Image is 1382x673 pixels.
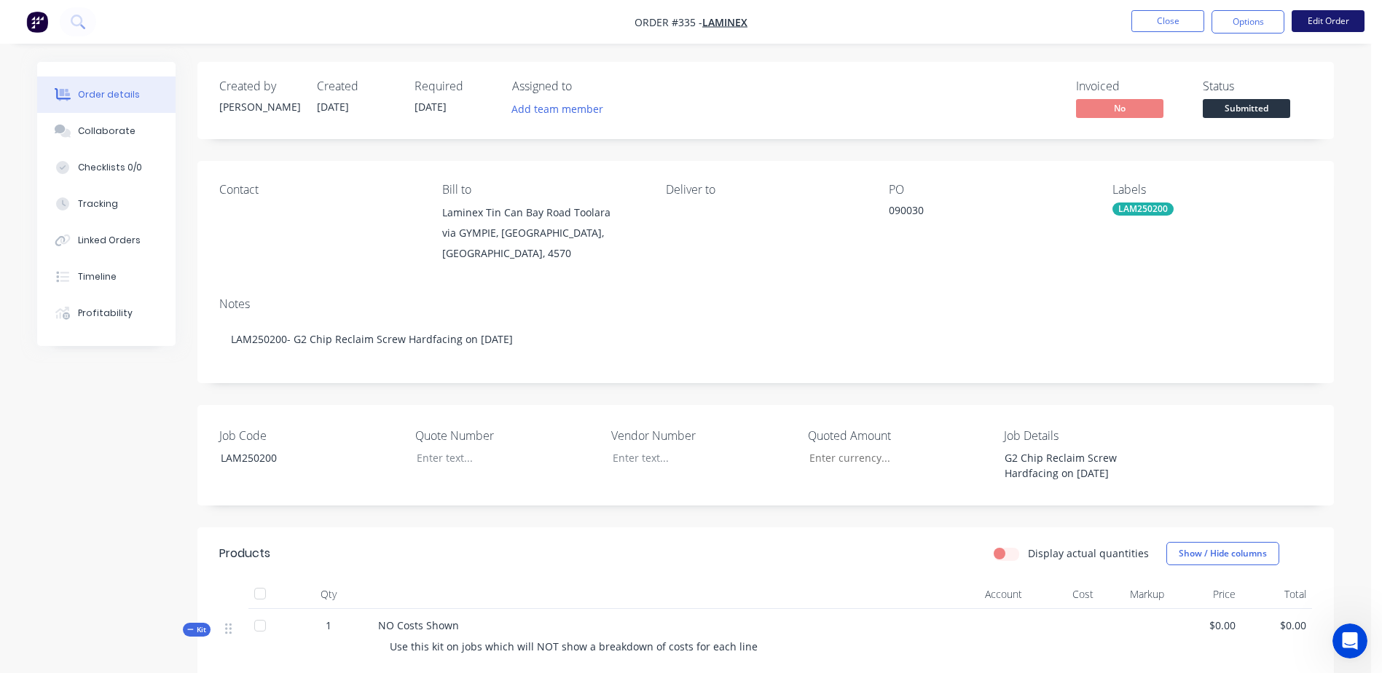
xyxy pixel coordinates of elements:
[442,183,642,197] div: Bill to
[512,79,658,93] div: Assigned to
[1112,183,1312,197] div: Labels
[882,580,1028,609] div: Account
[1166,542,1279,565] button: Show / Hide columns
[219,183,419,197] div: Contact
[78,197,118,210] div: Tracking
[1076,79,1185,93] div: Invoiced
[37,259,176,295] button: Timeline
[78,161,142,174] div: Checklists 0/0
[415,100,447,114] span: [DATE]
[1247,618,1307,633] span: $0.00
[1203,79,1312,93] div: Status
[285,580,372,609] div: Qty
[317,100,349,114] span: [DATE]
[1203,99,1290,121] button: Submitted
[219,79,299,93] div: Created by
[1028,580,1099,609] div: Cost
[219,99,299,114] div: [PERSON_NAME]
[317,79,397,93] div: Created
[702,15,747,29] a: Laminex
[183,623,211,637] div: Kit
[378,618,459,632] span: NO Costs Shown
[635,15,702,29] span: Order #335 -
[442,223,642,264] div: via GYMPIE, [GEOGRAPHIC_DATA], [GEOGRAPHIC_DATA], 4570
[326,618,331,633] span: 1
[78,234,141,247] div: Linked Orders
[889,202,1071,223] div: 090030
[1170,580,1241,609] div: Price
[1131,10,1204,32] button: Close
[37,186,176,222] button: Tracking
[1332,623,1367,658] iframe: Intercom live chat
[78,270,117,283] div: Timeline
[808,427,990,444] label: Quoted Amount
[78,125,136,138] div: Collaborate
[415,79,495,93] div: Required
[390,639,758,653] span: Use this kit on jobs which will NOT show a breakdown of costs for each line
[1292,10,1365,32] button: Edit Order
[1203,99,1290,117] span: Submitted
[219,297,1312,311] div: Notes
[1212,10,1284,34] button: Options
[1112,202,1174,216] div: LAM250200
[37,149,176,186] button: Checklists 0/0
[37,76,176,113] button: Order details
[797,447,989,469] input: Enter currency...
[442,202,642,264] div: Laminex Tin Can Bay Road Toolaravia GYMPIE, [GEOGRAPHIC_DATA], [GEOGRAPHIC_DATA], 4570
[26,11,48,33] img: Factory
[78,88,140,101] div: Order details
[504,99,611,119] button: Add team member
[209,447,391,468] div: LAM250200
[187,624,206,635] span: Kit
[1176,618,1236,633] span: $0.00
[1241,580,1313,609] div: Total
[37,222,176,259] button: Linked Orders
[1099,580,1171,609] div: Markup
[78,307,133,320] div: Profitability
[1076,99,1163,117] span: No
[442,202,642,223] div: Laminex Tin Can Bay Road Toolara
[37,295,176,331] button: Profitability
[1028,546,1149,561] label: Display actual quantities
[611,427,793,444] label: Vendor Number
[37,113,176,149] button: Collaborate
[219,427,401,444] label: Job Code
[9,6,37,34] button: go back
[415,427,597,444] label: Quote Number
[256,7,282,33] div: Close
[666,183,865,197] div: Deliver to
[219,545,270,562] div: Products
[219,317,1312,361] div: LAM250200- G2 Chip Reclaim Screw Hardfacing on [DATE]
[889,183,1088,197] div: PO
[993,447,1175,484] div: G2 Chip Reclaim Screw Hardfacing on [DATE]
[512,99,611,119] button: Add team member
[1004,427,1186,444] label: Job Details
